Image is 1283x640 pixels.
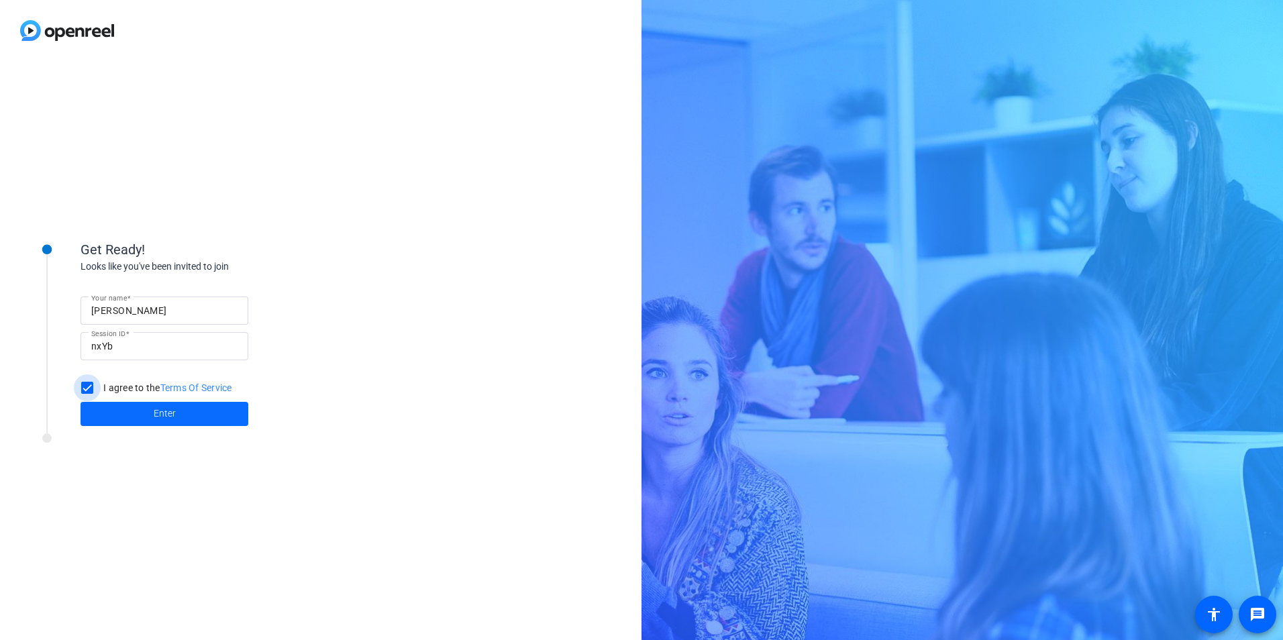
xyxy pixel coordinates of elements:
[81,239,349,260] div: Get Ready!
[81,260,349,274] div: Looks like you've been invited to join
[91,329,125,337] mat-label: Session ID
[81,402,248,426] button: Enter
[1249,606,1266,623] mat-icon: message
[101,381,232,394] label: I agree to the
[1206,606,1222,623] mat-icon: accessibility
[154,407,176,421] span: Enter
[91,294,127,302] mat-label: Your name
[160,382,232,393] a: Terms Of Service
